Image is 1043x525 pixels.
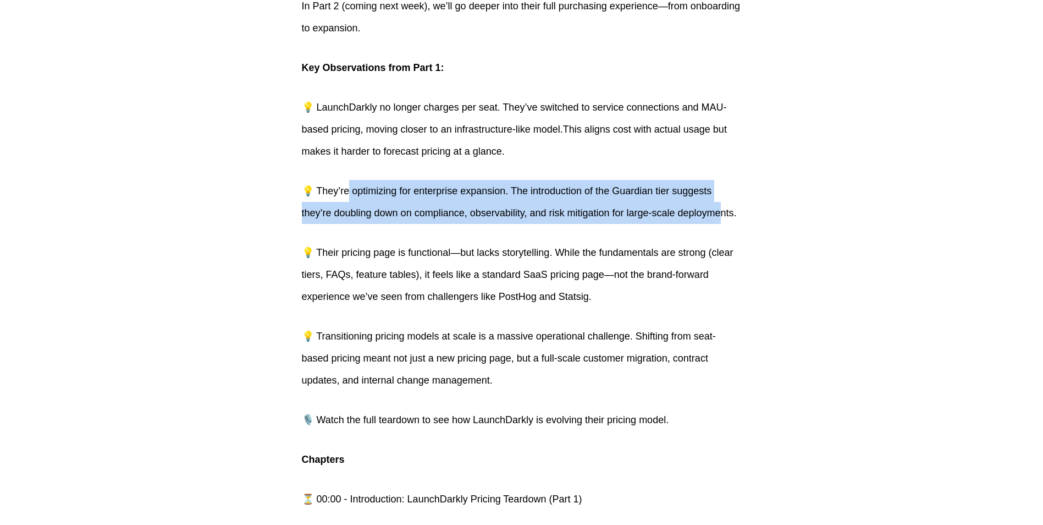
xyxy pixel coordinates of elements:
p: 💡 Their pricing page is functional—but lacks storytelling. While the fundamentals are strong (cle... [302,242,742,308]
p: 💡 Transitioning pricing models at scale is a massive operational challenge. Shifting from seat-ba... [302,325,742,391]
span: Key Observations from Part 1: [302,62,444,73]
span: Chapters [302,454,345,465]
p: 🎙️ Watch the full teardown to see how LaunchDarkly is evolving their pricing model. [302,409,742,431]
p: 💡 They’re optimizing for enterprise expansion. The introduction of the Guardian tier suggests the... [302,180,742,224]
p: 💡 LaunchDarkly no longer charges per seat. They’ve switched to service connections and MAU-based ... [302,96,742,162]
p: ⏳ 00:00 - Introduction: LaunchDarkly Pricing Teardown (Part 1) [302,488,742,510]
